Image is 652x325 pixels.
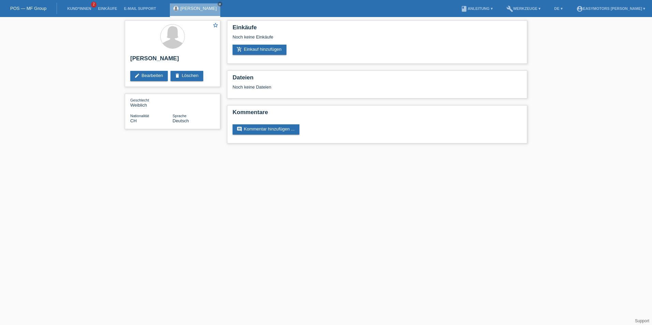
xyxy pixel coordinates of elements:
[635,319,649,323] a: Support
[212,22,219,29] a: star_border
[130,55,215,65] h2: [PERSON_NAME]
[121,6,160,11] a: E-Mail Support
[573,6,649,11] a: account_circleEasymotors [PERSON_NAME] ▾
[233,24,522,34] h2: Einkäufe
[551,6,566,11] a: DE ▾
[457,6,496,11] a: bookAnleitung ▾
[506,5,513,12] i: build
[180,6,217,11] a: [PERSON_NAME]
[130,118,137,123] span: Schweiz
[134,73,140,78] i: edit
[10,6,46,11] a: POS — MF Group
[94,6,120,11] a: Einkäufe
[461,5,468,12] i: book
[212,22,219,28] i: star_border
[233,124,299,135] a: commentKommentar hinzufügen ...
[503,6,544,11] a: buildWerkzeuge ▾
[233,109,522,119] h2: Kommentare
[576,5,583,12] i: account_circle
[91,2,97,7] span: 2
[218,2,222,6] a: close
[173,114,187,118] span: Sprache
[233,74,522,84] h2: Dateien
[171,71,203,81] a: deleteLöschen
[64,6,94,11] a: Kund*innen
[237,126,242,132] i: comment
[237,47,242,52] i: add_shopping_cart
[233,84,441,90] div: Noch keine Dateien
[130,97,173,108] div: Weiblich
[175,73,180,78] i: delete
[130,98,149,102] span: Geschlecht
[233,34,522,45] div: Noch keine Einkäufe
[173,118,189,123] span: Deutsch
[233,45,286,55] a: add_shopping_cartEinkauf hinzufügen
[130,71,168,81] a: editBearbeiten
[130,114,149,118] span: Nationalität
